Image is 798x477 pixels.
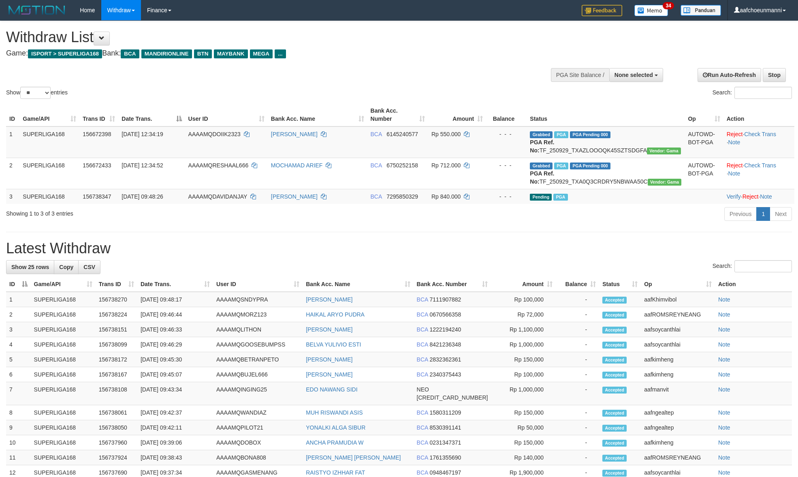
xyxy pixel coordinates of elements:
span: Rp 550.000 [431,131,461,137]
td: 1 [6,126,19,158]
td: Rp 150,000 [491,352,556,367]
th: Balance [486,103,527,126]
span: BCA [417,356,428,363]
span: Copy 1580311209 to clipboard [430,409,461,416]
td: AAAAMQINGING25 [213,382,303,405]
th: Bank Acc. Number: activate to sort column ascending [367,103,428,126]
td: 156738151 [96,322,137,337]
span: PGA Pending [570,131,610,138]
a: RAISTYO IZHHAR FAT [306,469,365,476]
a: MUH RISWANDI ASIS [306,409,363,416]
td: - [556,405,599,420]
a: Next [770,207,792,221]
span: BCA [371,162,382,169]
span: 156672398 [83,131,111,137]
a: [PERSON_NAME] [306,296,352,303]
th: Bank Acc. Number: activate to sort column ascending [414,277,491,292]
th: Bank Acc. Name: activate to sort column ascending [268,103,367,126]
td: [DATE] 09:46:29 [137,337,213,352]
td: 6 [6,367,31,382]
th: User ID: activate to sort column ascending [185,103,268,126]
span: 156672433 [83,162,111,169]
td: SUPERLIGA168 [31,337,96,352]
td: 11 [6,450,31,465]
span: Accepted [602,410,627,417]
th: Balance: activate to sort column ascending [556,277,599,292]
a: Note [728,170,740,177]
span: Grabbed [530,131,553,138]
td: 1 [6,292,31,307]
img: Feedback.jpg [582,5,622,16]
td: Rp 140,000 [491,450,556,465]
td: AAAAMQBETRANPETO [213,352,303,367]
th: Action [715,277,792,292]
td: Rp 1,000,000 [491,382,556,405]
td: 156737960 [96,435,137,450]
td: aafmanvit [641,382,715,405]
td: 156738167 [96,367,137,382]
td: AUTOWD-BOT-PGA [685,126,723,158]
a: [PERSON_NAME] [306,326,352,333]
a: Show 25 rows [6,260,54,274]
span: Accepted [602,470,627,477]
a: Reject [727,162,743,169]
td: SUPERLIGA168 [19,126,79,158]
a: [PERSON_NAME] [306,371,352,378]
td: SUPERLIGA168 [31,352,96,367]
img: MOTION_logo.png [6,4,68,16]
th: Trans ID: activate to sort column ascending [96,277,137,292]
a: Note [718,341,730,348]
span: ... [275,49,286,58]
a: Note [718,371,730,378]
span: Copy 2832362361 to clipboard [430,356,461,363]
span: [DATE] 12:34:19 [122,131,163,137]
td: AAAAMQDOBOX [213,435,303,450]
a: Run Auto-Refresh [698,68,761,82]
a: Note [718,296,730,303]
span: [DATE] 12:34:52 [122,162,163,169]
td: 2 [6,158,19,189]
td: aafROMSREYNEANG [641,450,715,465]
a: Note [718,424,730,431]
th: ID [6,103,19,126]
span: MANDIRIONLINE [141,49,192,58]
a: Note [760,193,772,200]
th: Date Trans.: activate to sort column descending [118,103,185,126]
span: Copy 1222194240 to clipboard [430,326,461,333]
span: Pending [530,194,552,201]
td: [DATE] 09:43:34 [137,382,213,405]
span: Copy 5859457108771000 to clipboard [417,394,488,401]
td: [DATE] 09:46:33 [137,322,213,337]
span: BCA [417,454,428,461]
span: Accepted [602,372,627,379]
span: Accepted [602,342,627,349]
a: [PERSON_NAME] [306,356,352,363]
a: Reject [743,193,759,200]
td: 10 [6,435,31,450]
td: - [556,352,599,367]
td: - [556,307,599,322]
span: PGA Pending [570,163,610,169]
th: Op: activate to sort column ascending [685,103,723,126]
td: - [556,435,599,450]
td: aafkimheng [641,352,715,367]
span: BCA [417,409,428,416]
td: aafROMSREYNEANG [641,307,715,322]
td: aafsoycanthlai [641,322,715,337]
a: Note [718,409,730,416]
a: BELVA YULIVIO ESTI [306,341,361,348]
td: AAAAMQPILOT21 [213,420,303,435]
td: 156738270 [96,292,137,307]
td: [DATE] 09:38:43 [137,450,213,465]
td: AAAAMQLITHON [213,322,303,337]
span: Copy 0948467197 to clipboard [430,469,461,476]
td: AAAAMQSNDYPRA [213,292,303,307]
td: [DATE] 09:42:37 [137,405,213,420]
a: CSV [78,260,100,274]
td: aafngealtep [641,420,715,435]
td: 156738172 [96,352,137,367]
td: 4 [6,337,31,352]
td: SUPERLIGA168 [31,420,96,435]
th: Action [723,103,794,126]
label: Search: [713,87,792,99]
